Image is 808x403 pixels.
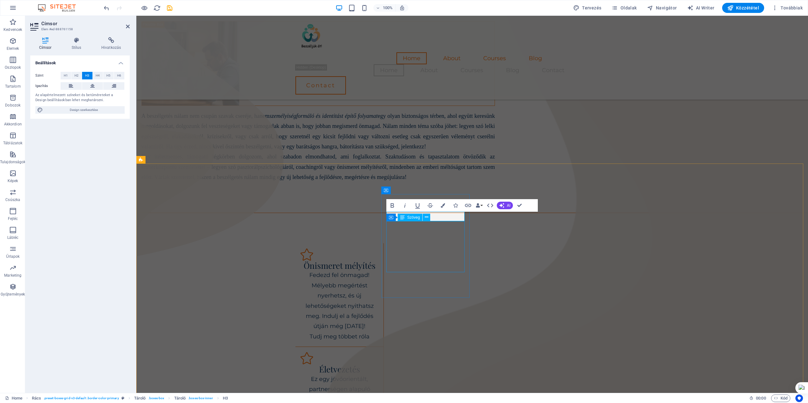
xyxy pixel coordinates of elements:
[772,5,803,11] span: Továbbiak
[103,72,114,79] button: H5
[103,4,110,12] button: undo
[484,199,496,212] button: HTML
[769,3,805,13] button: Továbbiak
[412,199,424,212] button: Underline (Ctrl+U)
[153,4,161,12] button: reload
[106,72,110,79] span: H5
[166,4,173,12] i: Mentés (Ctrl+S)
[96,72,100,79] span: H4
[756,394,766,402] span: 00 00
[424,199,436,212] button: Strikethrough
[399,199,411,212] button: Italic (Ctrl+I)
[63,37,92,50] h4: Stílus
[44,394,119,402] span: . preset-boxes-grid-v3-default .border-color-primary
[3,27,22,32] p: Kedvencek
[7,46,19,51] p: Elemek
[5,197,20,202] p: Csúszka
[35,93,125,103] div: Az alapértelmezett színeket és betűméreteket a Design beállításokban lehet meghatározni.
[1,292,25,297] p: Gyűjtemények
[760,396,761,400] span: :
[153,4,161,12] i: Weboldal újratöltése
[61,72,71,79] button: H1
[722,3,764,13] button: Közzététel
[166,4,173,12] button: save
[30,55,130,67] h4: Beállítások
[4,122,22,127] p: Akkordion
[749,394,766,402] h6: Munkamenet idő
[647,5,677,11] span: Navigátor
[148,394,164,402] span: . boxes-box
[45,106,123,114] span: Design szerkesztése
[571,3,604,13] button: Tervezés
[774,394,787,402] span: Kód
[771,394,790,402] button: Kód
[571,3,604,13] div: Tervezés (Ctrl+Alt+Y)
[611,5,637,11] span: Oldalak
[5,84,21,89] p: Tartalom
[497,202,513,209] button: AI
[5,65,21,70] p: Oszlopok
[41,21,130,26] h2: Címsor
[174,394,186,402] span: Kattintson a kijelöléshez. Dupla kattintás az szerkesztéshez
[449,199,461,212] button: Icons
[64,72,68,79] span: H1
[35,72,61,79] label: Szint
[795,394,803,402] button: Usercentrics
[514,199,526,212] button: Confirm (Ctrl+⏎)
[5,103,21,108] p: Dobozok
[122,396,124,400] i: Ez az elem egy testreszabható előre beállítás
[685,3,717,13] button: AI Writer
[117,72,121,79] span: H6
[407,216,420,219] span: Szöveg
[7,235,19,240] p: Lábléc
[74,72,79,79] span: H2
[41,26,117,32] h3: Elem #ed-888761158
[4,273,21,278] p: Marketing
[36,4,84,12] img: Editor Logo
[32,394,41,402] span: Kattintson a kijelöléshez. Dupla kattintás az szerkesztéshez
[727,5,759,11] span: Közzététel
[399,5,405,11] i: Átméretezés esetén automatikusan beállítja a nagyítási szintet a választott eszköznek megfelelően.
[82,72,92,79] button: H3
[383,4,393,12] h6: 100%
[71,72,82,79] button: H2
[140,4,148,12] button: Kattintson ide az előnézeti módból való kilépéshez és a szerkesztés folytatásához
[8,216,18,221] p: Fejléc
[114,72,124,79] button: H6
[462,199,474,212] button: Link
[35,106,125,114] button: Design szerkesztése
[437,199,449,212] button: Colors
[6,254,20,259] p: Űrlapok
[223,394,228,402] span: Kattintson a kijelöléshez. Dupla kattintás az szerkesztéshez
[645,3,680,13] button: Navigátor
[92,37,130,50] h4: Hivatkozás
[573,5,602,11] span: Tervezés
[32,394,228,402] nav: breadcrumb
[687,5,715,11] span: AI Writer
[35,82,61,90] label: Igazítás
[507,204,510,207] span: AI
[5,394,22,402] a: Kattintson a kijelölés megszüntetéséhez. Dupla kattintás az oldalak megnyitásához
[188,394,213,402] span: . boxes-box-inner
[30,37,63,50] h4: Címsor
[3,141,22,146] p: Táblázatok
[609,3,639,13] button: Oldalak
[103,4,110,12] i: Visszavonás: Szöveg megváltoztatása (Ctrl+Z)
[93,72,103,79] button: H4
[134,394,146,402] span: Kattintson a kijelöléshez. Dupla kattintás az szerkesztéshez
[8,178,18,183] p: Képek
[373,4,396,12] button: 100%
[386,199,398,212] button: Bold (Ctrl+B)
[475,199,484,212] button: Data Bindings
[85,72,89,79] span: H3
